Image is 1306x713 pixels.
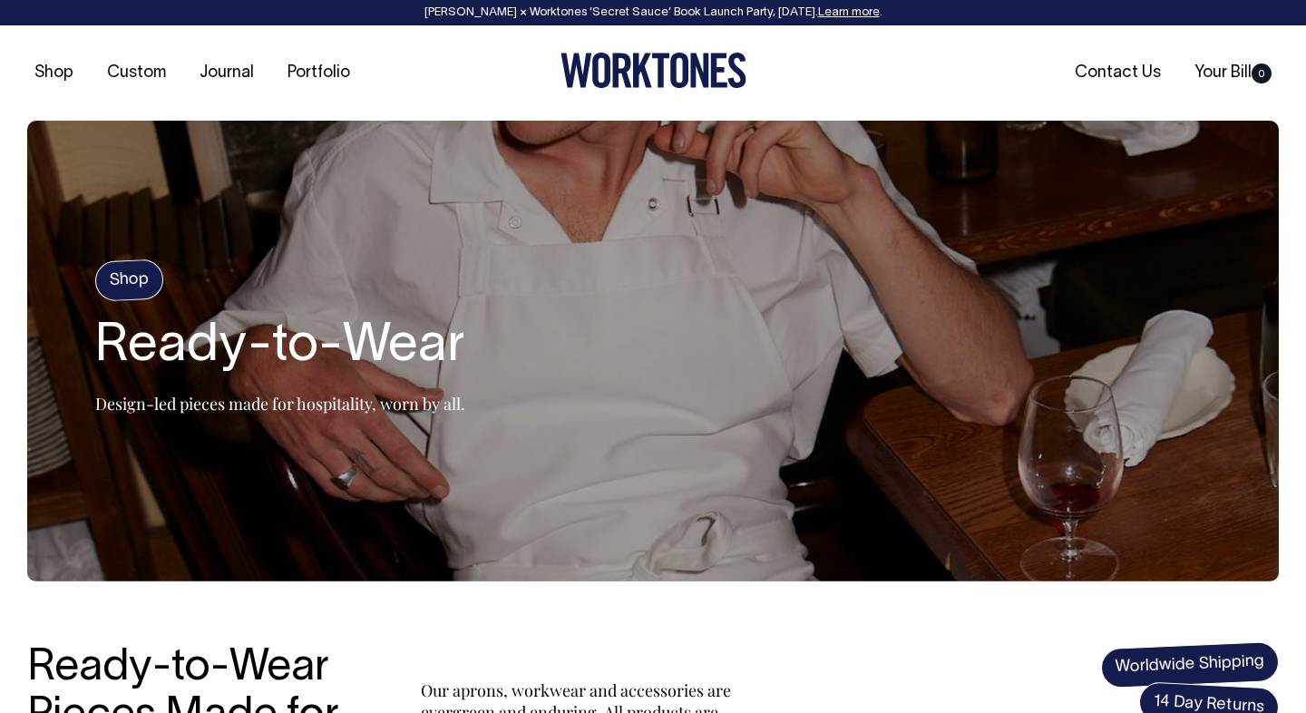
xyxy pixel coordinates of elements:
a: Shop [27,58,81,88]
a: Portfolio [280,58,357,88]
a: Learn more [818,7,880,18]
a: Journal [192,58,261,88]
h4: Shop [94,259,164,302]
h2: Ready-to-Wear [95,318,465,376]
a: Contact Us [1067,58,1168,88]
p: Design-led pieces made for hospitality, worn by all. [95,393,465,415]
a: Custom [100,58,173,88]
span: 0 [1252,63,1272,83]
div: [PERSON_NAME] × Worktones ‘Secret Sauce’ Book Launch Party, [DATE]. . [18,6,1288,19]
span: Worldwide Shipping [1100,641,1280,689]
a: Your Bill0 [1187,58,1279,88]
